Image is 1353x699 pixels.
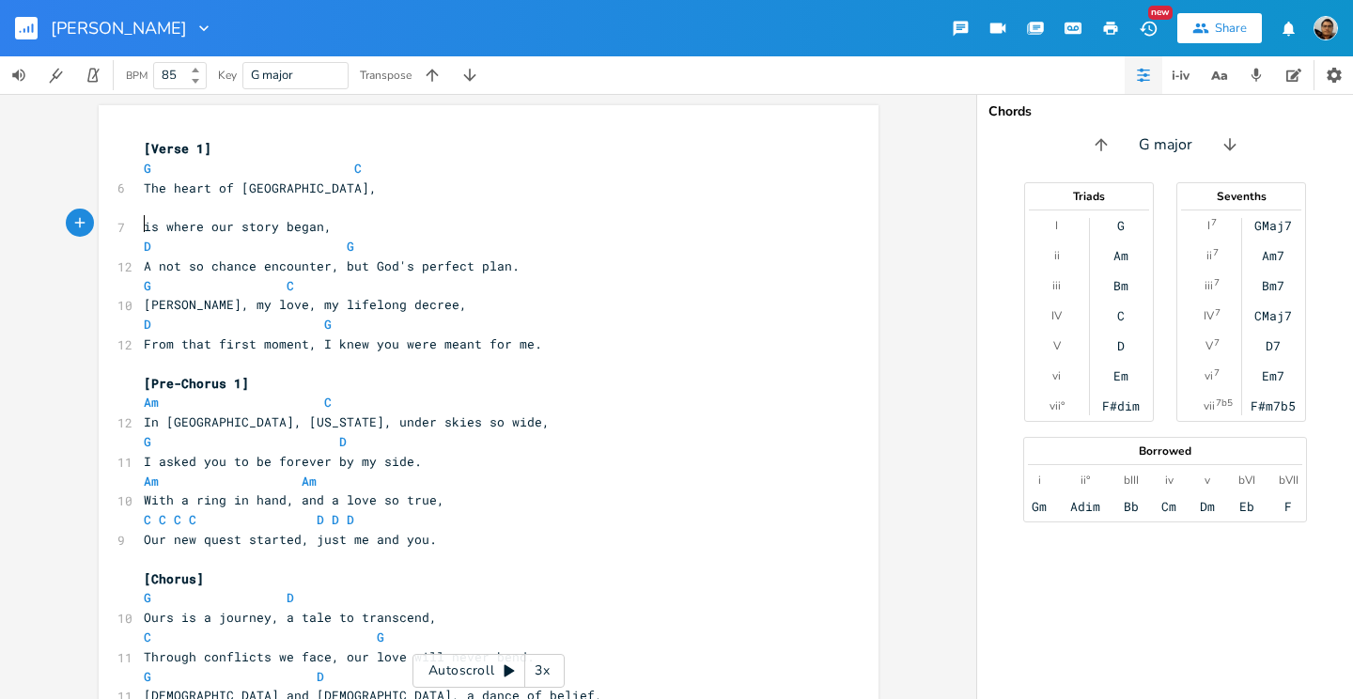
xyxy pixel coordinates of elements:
[1113,368,1128,383] div: Em
[287,277,294,294] span: C
[144,257,520,274] span: A not so chance encounter, but God's perfect plan.
[1215,20,1247,37] div: Share
[144,511,151,528] span: C
[360,70,412,81] div: Transpose
[324,316,332,333] span: G
[1124,473,1139,488] div: bIII
[144,668,151,685] span: G
[144,277,151,294] span: G
[1038,473,1041,488] div: i
[144,394,159,411] span: Am
[1117,218,1125,233] div: G
[1262,278,1284,293] div: Bm7
[144,648,535,665] span: Through conflicts we face, our love will never bend.
[1102,398,1140,413] div: F#dim
[324,394,332,411] span: C
[1279,473,1299,488] div: bVII
[1052,278,1061,293] div: iii
[1081,473,1090,488] div: ii°
[144,629,151,645] span: C
[144,589,151,606] span: G
[1050,398,1065,413] div: vii°
[1214,365,1220,381] sup: 7
[1211,215,1217,230] sup: 7
[347,238,354,255] span: G
[1124,499,1139,514] div: Bb
[1205,338,1213,353] div: V
[144,140,211,157] span: [Verse 1]
[218,70,237,81] div: Key
[1053,338,1061,353] div: V
[1213,245,1219,260] sup: 7
[1139,134,1192,156] span: G major
[1148,6,1173,20] div: New
[988,105,1342,118] div: Chords
[251,67,293,84] span: G major
[1205,368,1213,383] div: vi
[1262,368,1284,383] div: Em7
[1113,278,1128,293] div: Bm
[1251,398,1296,413] div: F#m7b5
[1206,248,1212,263] div: ii
[144,531,437,548] span: Our new quest started, just me and you.
[144,238,151,255] span: D
[1204,398,1215,413] div: vii
[1032,499,1047,514] div: Gm
[1055,218,1058,233] div: I
[302,473,317,489] span: Am
[144,218,332,235] span: is where our story began,
[189,511,196,528] span: C
[1239,499,1254,514] div: Eb
[1215,305,1221,320] sup: 7
[1266,338,1281,353] div: D7
[144,375,249,392] span: [Pre-Chorus 1]
[1254,308,1292,323] div: CMaj7
[1254,218,1292,233] div: GMaj7
[1129,11,1167,45] button: New
[1284,499,1292,514] div: F
[1314,16,1338,40] img: John Palmer
[144,433,151,450] span: G
[1025,191,1153,202] div: Triads
[1054,248,1060,263] div: ii
[1117,308,1125,323] div: C
[1238,473,1255,488] div: bVI
[159,511,166,528] span: C
[1205,473,1210,488] div: v
[1051,308,1062,323] div: IV
[174,511,181,528] span: C
[144,179,377,196] span: The heart of [GEOGRAPHIC_DATA],
[1165,473,1174,488] div: iv
[317,511,324,528] span: D
[1262,248,1284,263] div: Am7
[1161,499,1176,514] div: Cm
[144,473,159,489] span: Am
[144,570,204,587] span: [Chorus]
[144,413,550,430] span: In [GEOGRAPHIC_DATA], [US_STATE], under skies so wide,
[1177,13,1262,43] button: Share
[144,491,444,508] span: With a ring in hand, and a love so true,
[1205,278,1213,293] div: iii
[525,654,559,688] div: 3x
[1207,218,1210,233] div: I
[144,316,151,333] span: D
[144,335,542,352] span: From that first moment, I knew you were meant for me.
[339,433,347,450] span: D
[317,668,324,685] span: D
[144,453,422,470] span: I asked you to be forever by my side.
[51,20,187,37] span: [PERSON_NAME]
[126,70,148,81] div: BPM
[1113,248,1128,263] div: Am
[1214,335,1220,350] sup: 7
[1052,368,1061,383] div: vi
[377,629,384,645] span: G
[354,160,362,177] span: C
[144,160,151,177] span: G
[1177,191,1305,202] div: Sevenths
[1216,396,1233,411] sup: 7b5
[1204,308,1214,323] div: IV
[1024,445,1306,457] div: Borrowed
[144,296,467,313] span: [PERSON_NAME], my love, my lifelong decree,
[1117,338,1125,353] div: D
[144,609,437,626] span: Ours is a journey, a tale to transcend,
